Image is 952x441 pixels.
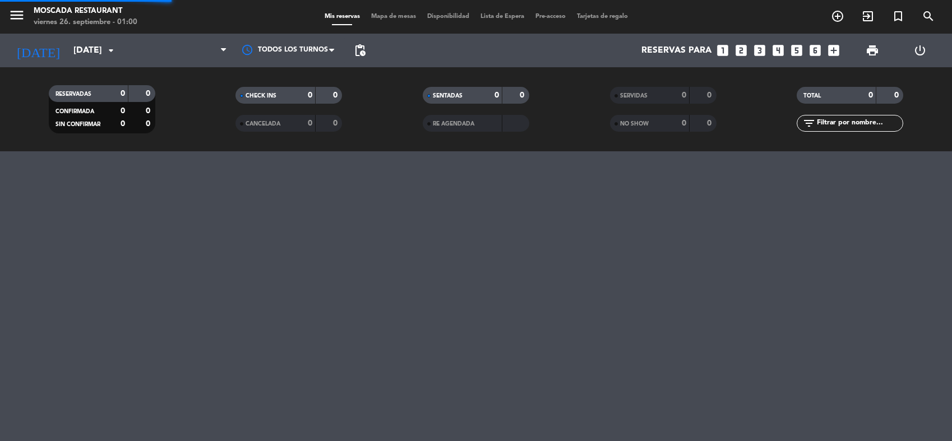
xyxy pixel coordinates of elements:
[894,91,901,99] strong: 0
[146,107,152,115] strong: 0
[8,7,25,24] i: menu
[121,107,125,115] strong: 0
[530,13,571,20] span: Pre-acceso
[422,13,475,20] span: Disponibilidad
[620,121,649,127] span: NO SHOW
[308,91,312,99] strong: 0
[433,121,474,127] span: RE AGENDADA
[34,6,137,17] div: Moscada Restaurant
[816,117,903,129] input: Filtrar por nombre...
[366,13,422,20] span: Mapa de mesas
[121,120,125,128] strong: 0
[734,43,748,58] i: looks_two
[868,91,873,99] strong: 0
[146,90,152,98] strong: 0
[246,93,276,99] span: CHECK INS
[121,90,125,98] strong: 0
[682,119,686,127] strong: 0
[826,43,841,58] i: add_box
[802,117,816,130] i: filter_list
[353,44,367,57] span: pending_actions
[104,44,118,57] i: arrow_drop_down
[495,91,499,99] strong: 0
[34,17,137,28] div: viernes 26. septiembre - 01:00
[891,10,905,23] i: turned_in_not
[803,93,821,99] span: TOTAL
[861,10,875,23] i: exit_to_app
[56,122,100,127] span: SIN CONFIRMAR
[707,119,714,127] strong: 0
[922,10,935,23] i: search
[752,43,767,58] i: looks_3
[771,43,785,58] i: looks_4
[8,7,25,27] button: menu
[831,10,844,23] i: add_circle_outline
[56,109,94,114] span: CONFIRMADA
[620,93,648,99] span: SERVIDAS
[866,44,879,57] span: print
[308,119,312,127] strong: 0
[56,91,91,97] span: RESERVADAS
[246,121,280,127] span: CANCELADA
[520,91,526,99] strong: 0
[333,119,340,127] strong: 0
[808,43,822,58] i: looks_6
[571,13,634,20] span: Tarjetas de regalo
[789,43,804,58] i: looks_5
[333,91,340,99] strong: 0
[682,91,686,99] strong: 0
[641,45,711,56] span: Reservas para
[707,91,714,99] strong: 0
[433,93,463,99] span: SENTADAS
[896,34,944,67] div: LOG OUT
[475,13,530,20] span: Lista de Espera
[913,44,927,57] i: power_settings_new
[8,38,68,63] i: [DATE]
[715,43,730,58] i: looks_one
[319,13,366,20] span: Mis reservas
[146,120,152,128] strong: 0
